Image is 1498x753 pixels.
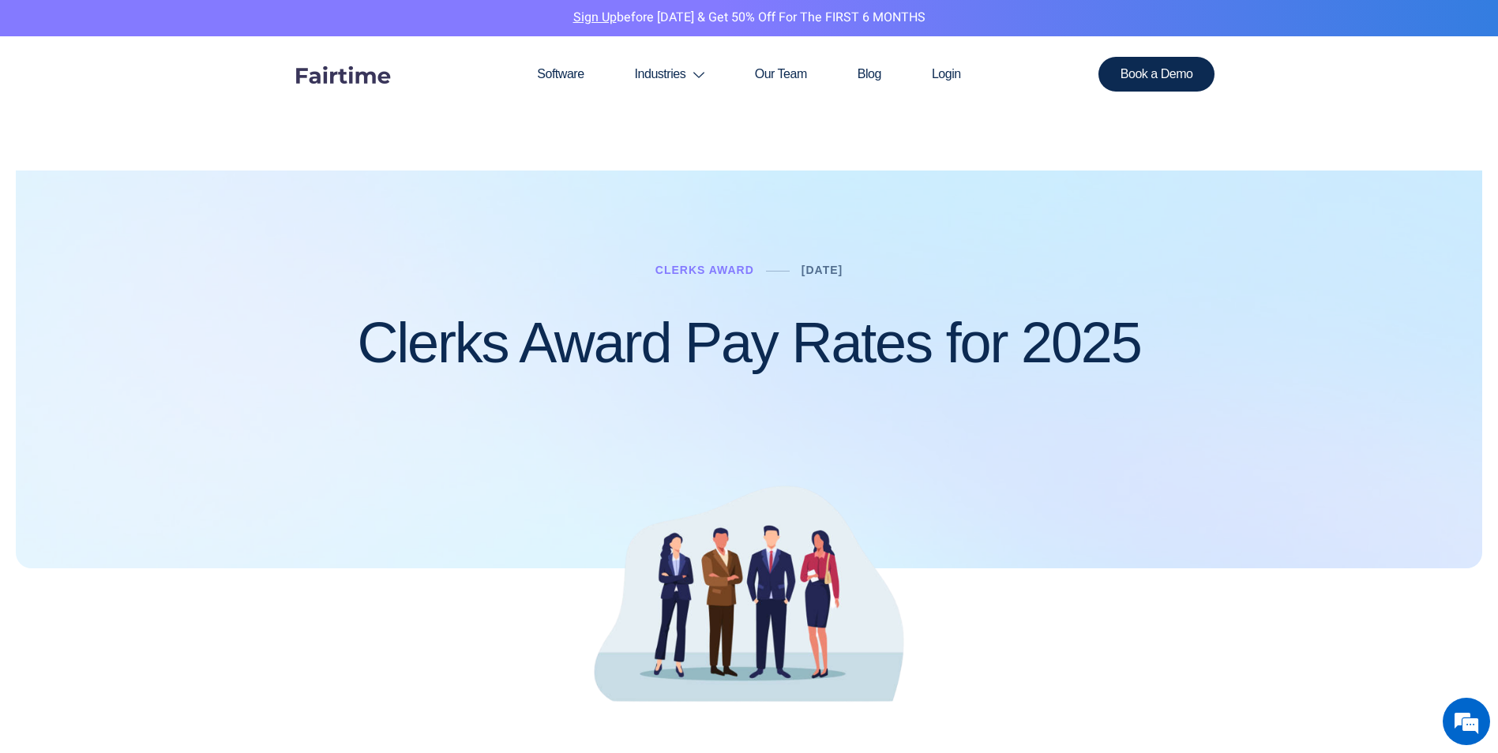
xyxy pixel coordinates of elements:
[512,36,609,112] a: Software
[1121,68,1193,81] span: Book a Demo
[730,36,832,112] a: Our Team
[832,36,907,112] a: Blog
[569,450,929,737] img: clerks award
[12,8,1486,28] p: before [DATE] & Get 50% Off for the FIRST 6 MONTHS
[357,312,1140,374] h1: Clerks Award Pay Rates for 2025
[802,264,843,276] a: [DATE]
[907,36,986,112] a: Login
[1098,57,1215,92] a: Book a Demo
[573,8,617,27] a: Sign Up
[610,36,730,112] a: Industries
[655,264,754,276] a: Clerks Award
